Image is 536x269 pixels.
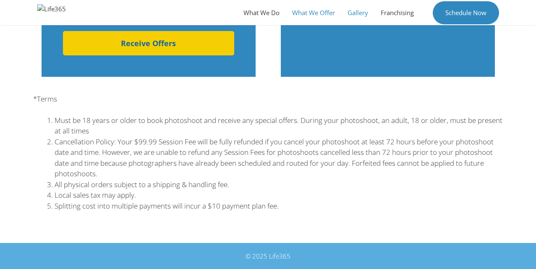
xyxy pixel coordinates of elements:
li: Splitting cost into multiple payments will incur a $10 payment plan fee. [55,201,503,212]
a: Receive Offers [63,31,234,55]
div: © 2025 Life365 [37,251,499,261]
li: Local sales tax may apply. [55,190,503,201]
li: All physical orders subject to a shipping & handling fee. [55,179,503,190]
span: Receive Offers [121,39,176,47]
li: Cancellation Policy: Your $99.99 Session Fee will be fully refunded if you cancel your photoshoot... [55,136,503,179]
a: Schedule Now [433,1,499,24]
p: *Terms [33,94,503,104]
li: Must be 18 years or older to book photoshoot and receive any special offers. During your photosho... [55,115,503,136]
